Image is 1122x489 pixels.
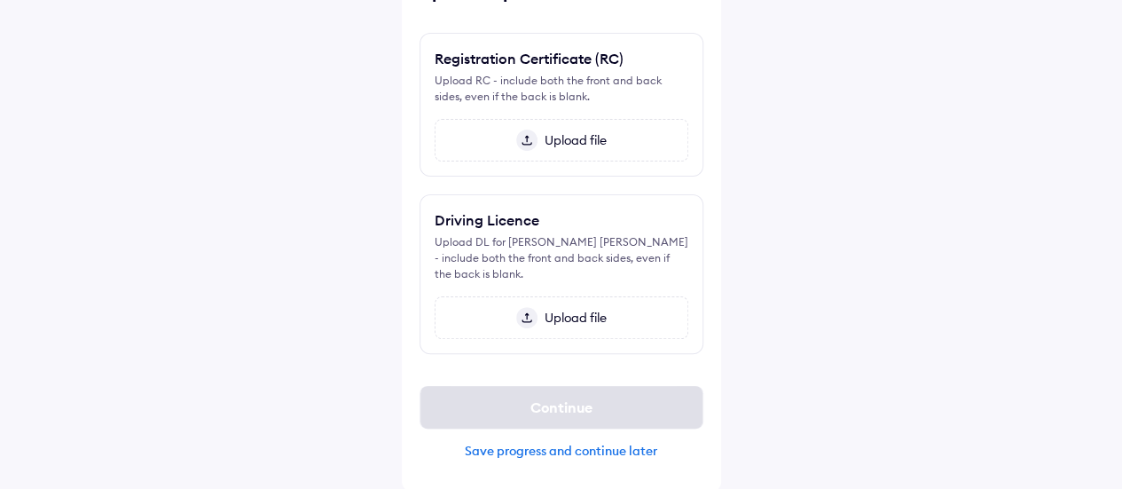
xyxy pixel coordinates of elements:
img: upload-icon.svg [516,307,537,328]
div: Upload DL for [PERSON_NAME] [PERSON_NAME] - include both the front and back sides, even if the ba... [435,234,688,282]
div: Save progress and continue later [420,443,703,459]
div: Driving Licence [435,209,539,231]
div: Registration Certificate (RC) [435,48,624,69]
span: Upload file [537,310,607,326]
span: Upload file [537,132,607,148]
div: Upload RC - include both the front and back sides, even if the back is blank. [435,73,688,105]
img: upload-icon.svg [516,130,537,151]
